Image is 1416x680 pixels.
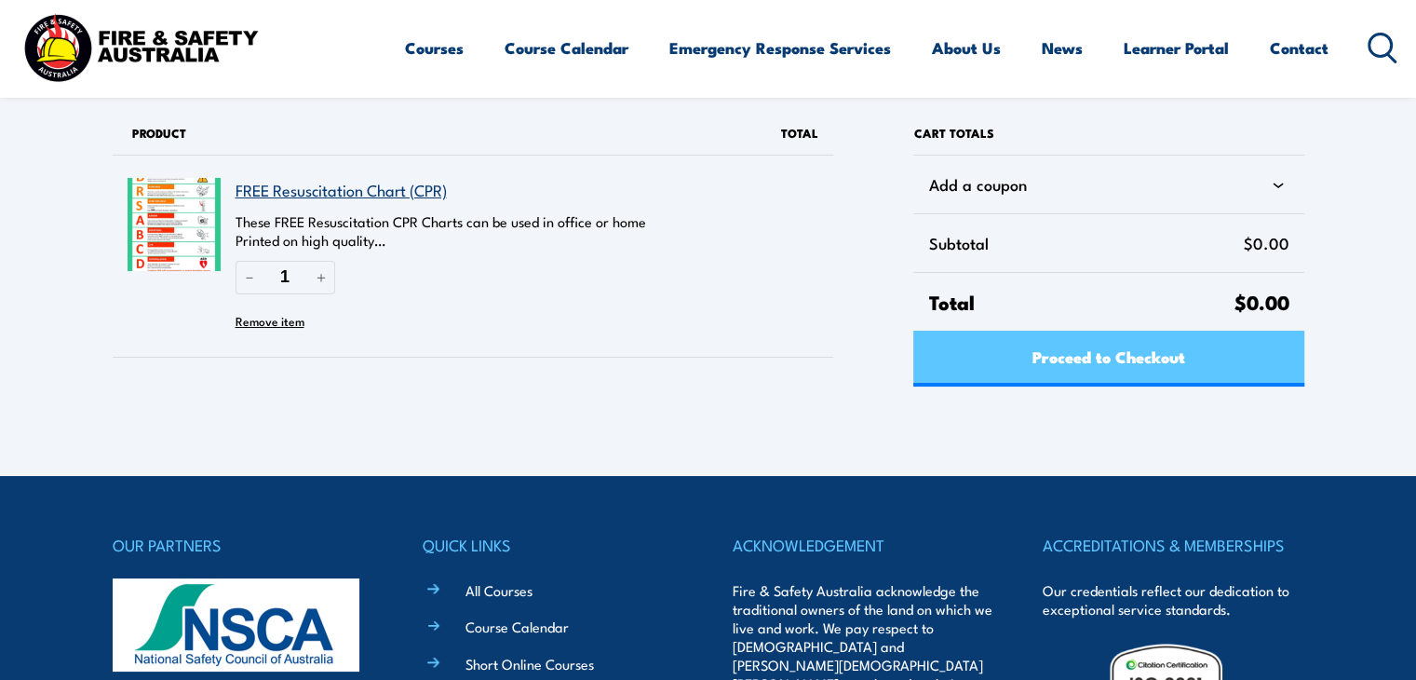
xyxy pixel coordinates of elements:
a: Short Online Courses [465,654,594,673]
div: Add a coupon [928,170,1288,198]
button: Remove FREE Resuscitation Chart (CPR) from cart [236,306,304,334]
a: Emergency Response Services [669,23,891,73]
input: Quantity of FREE Resuscitation Chart (CPR) in your cart. [263,261,307,293]
p: Our credentials reflect our dedication to exceptional service standards. [1043,581,1303,619]
h4: ACCREDITATIONS & MEMBERSHIPS [1043,532,1303,558]
a: FREE Resuscitation Chart (CPR) [236,178,447,201]
p: These FREE Resuscitation CPR Charts can be used in office or home Printed on high quality… [236,212,725,250]
a: Course Calendar [465,617,569,636]
span: Proceed to Checkout [1032,332,1185,381]
button: Increase quantity of FREE Resuscitation Chart (CPR) [307,261,335,293]
a: Courses [405,23,464,73]
h4: QUICK LINKS [423,532,683,558]
a: Course Calendar [505,23,628,73]
a: Learner Portal [1124,23,1229,73]
a: All Courses [465,580,533,600]
button: Reduce quantity of FREE Resuscitation Chart (CPR) [236,261,263,293]
h2: Cart totals [913,112,1303,155]
span: Subtotal [928,229,1243,257]
img: FREE Resuscitation Chart - What are the 7 steps to CPR? [128,178,221,271]
a: News [1042,23,1083,73]
a: Proceed to Checkout [913,331,1303,387]
span: $0.00 [1244,229,1289,257]
a: Contact [1270,23,1328,73]
span: $0.00 [1234,286,1289,317]
span: Total [928,288,1234,316]
a: About Us [932,23,1001,73]
span: Product [132,124,186,142]
span: Total [781,124,818,142]
h4: OUR PARTNERS [113,532,373,558]
img: nsca-logo-footer [113,578,359,672]
h4: ACKNOWLEDGEMENT [733,532,993,558]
